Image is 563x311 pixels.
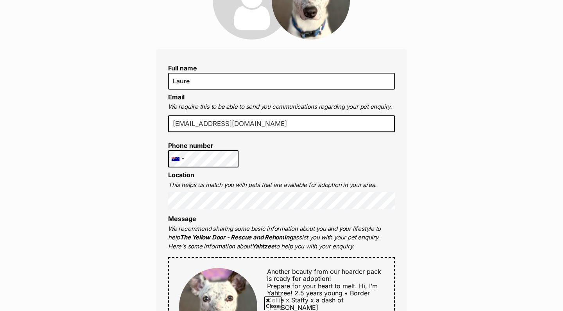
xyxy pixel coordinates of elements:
label: Message [168,215,196,223]
span: Another beauty from our hoarder pack is ready for adoption! Prepare for your heart to melt. [267,268,381,290]
strong: The Yellow Door - Rescue and Rehoming [180,234,292,241]
label: Full name [168,65,395,72]
label: Location [168,171,194,179]
span: Hi, I’m Yahtzee! [267,282,378,297]
input: E.g. Jimmy Chew [168,73,395,89]
strong: Yahtzee [252,243,274,250]
span: Close [264,296,281,310]
label: Phone number [168,142,238,149]
div: Australia: +61 [169,151,186,167]
p: We recommend sharing some basic information about you and your lifestyle to help assist you with ... [168,225,395,251]
label: Email [168,93,185,101]
p: This helps us match you with pets that are available for adoption in your area. [168,181,395,190]
p: We require this to be able to send you communications regarding your pet enquiry. [168,102,395,111]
